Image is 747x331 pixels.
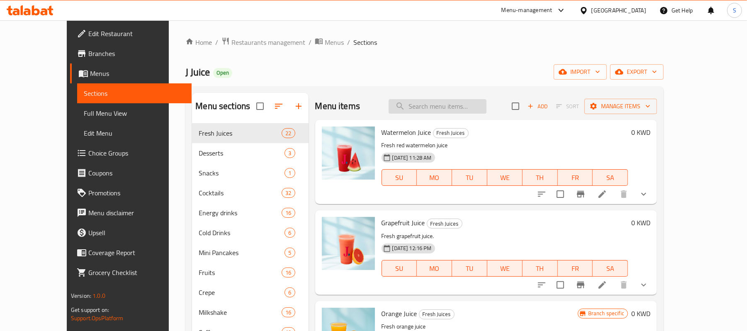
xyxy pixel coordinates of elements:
[77,83,192,103] a: Sections
[71,313,124,324] a: Support.OpsPlatform
[420,172,449,184] span: MO
[526,102,549,111] span: Add
[199,228,285,238] span: Cold Drinks
[524,100,551,113] button: Add
[382,169,417,186] button: SU
[70,183,192,203] a: Promotions
[199,188,282,198] span: Cocktails
[88,168,185,178] span: Coupons
[84,108,185,118] span: Full Menu View
[282,208,295,218] div: items
[389,154,435,162] span: [DATE] 11:28 AM
[282,188,295,198] div: items
[585,309,628,317] span: Branch specific
[285,228,295,238] div: items
[325,37,344,47] span: Menus
[419,309,454,319] span: Fresh Juices
[596,172,625,184] span: SA
[71,290,91,301] span: Version:
[285,287,295,297] div: items
[389,99,487,114] input: search
[389,244,435,252] span: [DATE] 12:16 PM
[70,243,192,263] a: Coverage Report
[77,103,192,123] a: Full Menu View
[285,248,295,258] div: items
[455,172,484,184] span: TU
[199,248,285,258] span: Mini Pancakes
[558,169,593,186] button: FR
[614,184,634,204] button: delete
[631,217,650,229] h6: 0 KWD
[584,99,657,114] button: Manage items
[382,231,628,241] p: Fresh grapefruit juice.
[88,248,185,258] span: Coverage Report
[199,128,282,138] div: Fresh Juices
[631,127,650,138] h6: 0 KWD
[309,37,311,47] li: /
[639,189,649,199] svg: Show Choices
[282,129,294,137] span: 22
[347,37,350,47] li: /
[251,97,269,115] span: Select all sections
[70,263,192,282] a: Grocery Checklist
[614,275,634,295] button: delete
[70,63,192,83] a: Menus
[70,24,192,44] a: Edit Restaurant
[385,263,414,275] span: SU
[419,309,455,319] div: Fresh Juices
[561,263,590,275] span: FR
[532,275,552,295] button: sort-choices
[92,290,105,301] span: 1.0.0
[526,263,555,275] span: TH
[597,280,607,290] a: Edit menu item
[84,128,185,138] span: Edit Menu
[192,203,308,223] div: Energy drinks16
[433,128,468,138] span: Fresh Juices
[199,268,282,277] div: Fruits
[289,96,309,116] button: Add section
[192,282,308,302] div: Crepe6
[487,260,523,277] button: WE
[231,37,305,47] span: Restaurants management
[215,37,218,47] li: /
[282,269,294,277] span: 16
[593,260,628,277] button: SA
[185,37,212,47] a: Home
[452,260,487,277] button: TU
[501,5,552,15] div: Menu-management
[70,44,192,63] a: Branches
[455,263,484,275] span: TU
[382,260,417,277] button: SU
[610,64,664,80] button: export
[185,37,664,48] nav: breadcrumb
[552,276,569,294] span: Select to update
[491,263,519,275] span: WE
[71,304,109,315] span: Get support on:
[199,148,285,158] span: Desserts
[315,100,360,112] h2: Menu items
[561,172,590,184] span: FR
[322,127,375,180] img: Watermelon Juice
[199,208,282,218] div: Energy drinks
[523,169,558,186] button: TH
[524,100,551,113] span: Add item
[382,126,431,139] span: Watermelon Juice
[282,209,294,217] span: 16
[322,217,375,270] img: Grapefruit Juice
[552,185,569,203] span: Select to update
[88,228,185,238] span: Upsell
[385,172,414,184] span: SU
[285,169,294,177] span: 1
[427,219,462,229] div: Fresh Juices
[88,49,185,58] span: Branches
[420,263,449,275] span: MO
[487,169,523,186] button: WE
[634,184,654,204] button: show more
[285,148,295,158] div: items
[634,275,654,295] button: show more
[199,287,285,297] span: Crepe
